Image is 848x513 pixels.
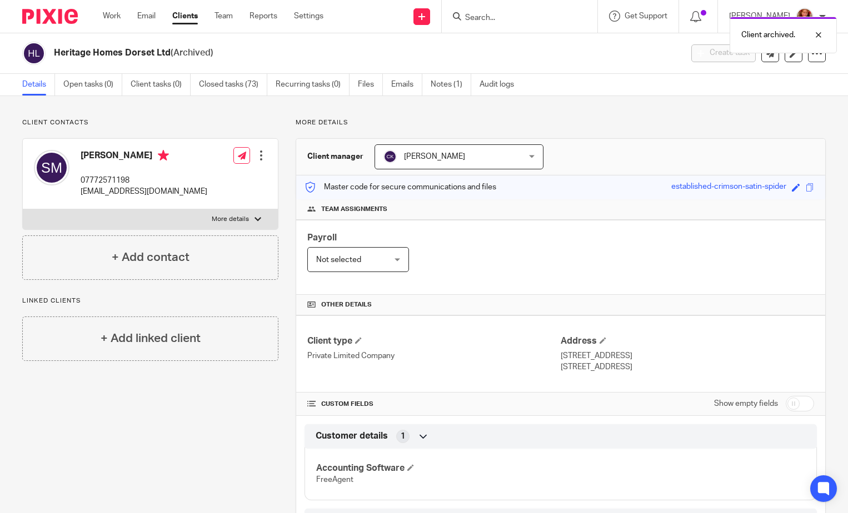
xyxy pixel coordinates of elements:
p: Private Limited Company [307,350,561,361]
a: Audit logs [480,74,522,95]
p: 07772571198 [81,175,207,186]
span: 1 [401,431,405,442]
a: Notes (1) [431,74,471,95]
a: Work [103,11,121,22]
p: [STREET_ADDRESS] [561,350,814,361]
h4: CUSTOM FIELDS [307,400,561,409]
i: Primary [158,150,169,161]
img: sallycropped.JPG [796,8,814,26]
button: Create task [691,44,756,62]
a: Details [22,74,55,95]
a: Open tasks (0) [63,74,122,95]
p: Master code for secure communications and files [305,182,496,193]
img: svg%3E [22,42,46,65]
p: Client contacts [22,118,278,127]
p: More details [296,118,826,127]
img: Pixie [22,9,78,24]
img: svg%3E [383,150,397,163]
a: Reports [250,11,277,22]
span: FreeAgent [316,476,353,484]
a: Recurring tasks (0) [276,74,350,95]
span: Other details [321,300,372,309]
h3: Client manager [307,151,363,162]
h2: Heritage Homes Dorset Ltd [54,47,551,59]
p: [EMAIL_ADDRESS][DOMAIN_NAME] [81,186,207,197]
a: Clients [172,11,198,22]
span: (Archived) [171,48,213,57]
a: Client tasks (0) [131,74,191,95]
a: Settings [294,11,323,22]
label: Show empty fields [714,398,778,409]
a: Email [137,11,156,22]
a: Files [358,74,383,95]
p: [STREET_ADDRESS] [561,361,814,373]
h4: [PERSON_NAME] [81,150,207,164]
img: svg%3E [34,150,69,185]
span: Payroll [307,233,337,242]
a: Team [215,11,233,22]
h4: Client type [307,335,561,347]
p: Client archived. [741,29,795,41]
p: Linked clients [22,296,278,305]
span: Not selected [316,256,361,264]
a: Closed tasks (73) [199,74,267,95]
span: Team assignments [321,205,387,214]
h4: Address [561,335,814,347]
span: Customer details [316,430,388,442]
p: More details [212,215,249,224]
span: [PERSON_NAME] [404,153,465,160]
div: established-crimson-satin-spider [671,181,786,194]
h4: + Add linked client [101,330,201,347]
h4: + Add contact [112,249,189,266]
a: Emails [391,74,422,95]
h4: Accounting Software [316,462,561,474]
